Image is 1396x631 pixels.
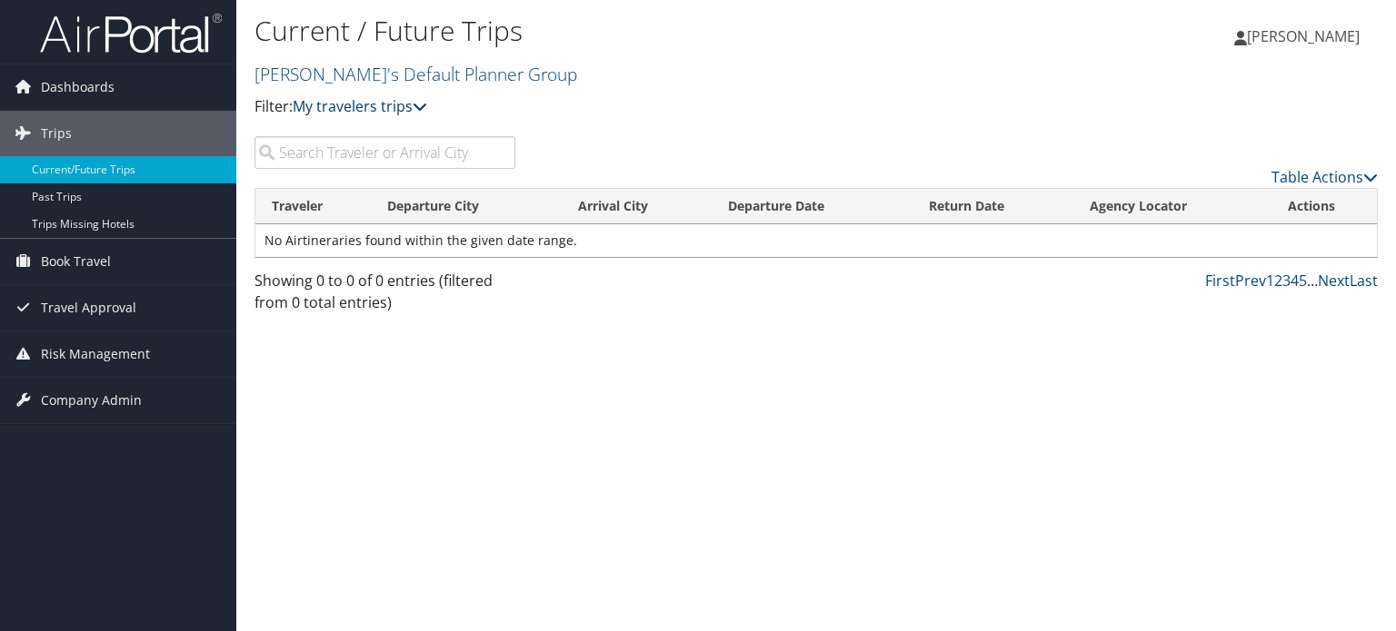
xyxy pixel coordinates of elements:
a: 5 [1299,271,1307,291]
th: Return Date: activate to sort column ascending [912,189,1073,224]
a: 4 [1291,271,1299,291]
span: [PERSON_NAME] [1247,26,1360,46]
th: Agency Locator: activate to sort column ascending [1073,189,1271,224]
span: Book Travel [41,239,111,284]
a: Table Actions [1271,167,1378,187]
span: Trips [41,111,72,156]
input: Search Traveler or Arrival City [254,136,515,169]
a: Prev [1235,271,1266,291]
span: Travel Approval [41,285,136,330]
th: Traveler: activate to sort column ascending [255,189,371,224]
span: Dashboards [41,64,115,110]
th: Departure Date: activate to sort column descending [712,189,912,224]
span: … [1307,271,1318,291]
a: [PERSON_NAME]'s Default Planner Group [254,62,582,86]
img: airportal-logo.png [40,12,222,54]
th: Actions [1271,189,1377,224]
a: 1 [1266,271,1274,291]
th: Arrival City: activate to sort column ascending [562,189,712,224]
a: Last [1350,271,1378,291]
td: No Airtineraries found within the given date range. [255,224,1377,257]
a: My travelers trips [293,96,427,116]
th: Departure City: activate to sort column ascending [371,189,562,224]
a: Next [1318,271,1350,291]
span: Company Admin [41,378,142,423]
a: 3 [1282,271,1291,291]
p: Filter: [254,95,1003,119]
div: Showing 0 to 0 of 0 entries (filtered from 0 total entries) [254,270,515,322]
span: Risk Management [41,331,150,377]
a: First [1205,271,1235,291]
a: [PERSON_NAME] [1234,9,1378,64]
h1: Current / Future Trips [254,12,1003,50]
a: 2 [1274,271,1282,291]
